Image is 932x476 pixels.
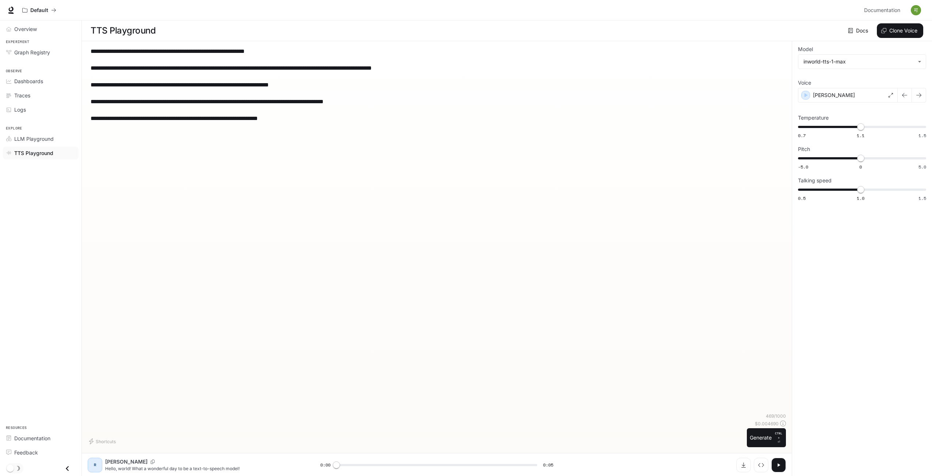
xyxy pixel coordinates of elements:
[105,458,148,465] p: [PERSON_NAME]
[14,434,50,442] span: Documentation
[857,132,864,139] span: 1.1
[14,92,30,99] span: Traces
[775,431,783,440] p: CTRL +
[3,75,79,88] a: Dashboards
[3,89,79,102] a: Traces
[543,461,553,469] span: 0:05
[857,195,864,201] span: 1.0
[859,164,862,170] span: 0
[736,458,751,472] button: Download audio
[19,3,60,18] button: All workspaces
[798,115,829,120] p: Temperature
[3,432,79,445] a: Documentation
[813,92,855,99] p: [PERSON_NAME]
[918,132,926,139] span: 1.5
[14,149,53,157] span: TTS Playground
[798,47,813,52] p: Model
[14,106,26,113] span: Logs
[89,459,101,471] div: R
[320,461,331,469] span: 0:00
[148,460,158,464] button: Copy Voice ID
[798,147,810,152] p: Pitch
[14,135,54,143] span: LLM Playground
[754,458,768,472] button: Inspect
[798,55,926,69] div: inworld-tts-1-max
[766,413,786,419] p: 469 / 1000
[30,7,48,13] p: Default
[911,5,921,15] img: User avatar
[798,80,811,85] p: Voice
[798,164,808,170] span: -5.0
[798,195,806,201] span: 0.5
[798,178,832,183] p: Talking speed
[7,464,14,472] span: Dark mode toggle
[877,23,923,38] button: Clone Voice
[747,428,786,447] button: GenerateCTRL +⏎
[14,449,38,456] span: Feedback
[803,58,914,65] div: inworld-tts-1-max
[909,3,923,18] button: User avatar
[755,421,779,427] p: $ 0.004690
[14,49,50,56] span: Graph Registry
[3,147,79,159] a: TTS Playground
[3,46,79,59] a: Graph Registry
[918,195,926,201] span: 1.5
[775,431,783,444] p: ⏎
[88,436,119,447] button: Shortcuts
[105,465,303,472] p: Hello, world! What a wonderful day to be a text-to-speech model!
[14,77,43,85] span: Dashboards
[3,23,79,35] a: Overview
[3,132,79,145] a: LLM Playground
[861,3,906,18] a: Documentation
[91,23,156,38] h1: TTS Playground
[3,103,79,116] a: Logs
[847,23,871,38] a: Docs
[864,6,900,15] span: Documentation
[14,25,37,33] span: Overview
[918,164,926,170] span: 5.0
[59,461,76,476] button: Close drawer
[3,446,79,459] a: Feedback
[798,132,806,139] span: 0.7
